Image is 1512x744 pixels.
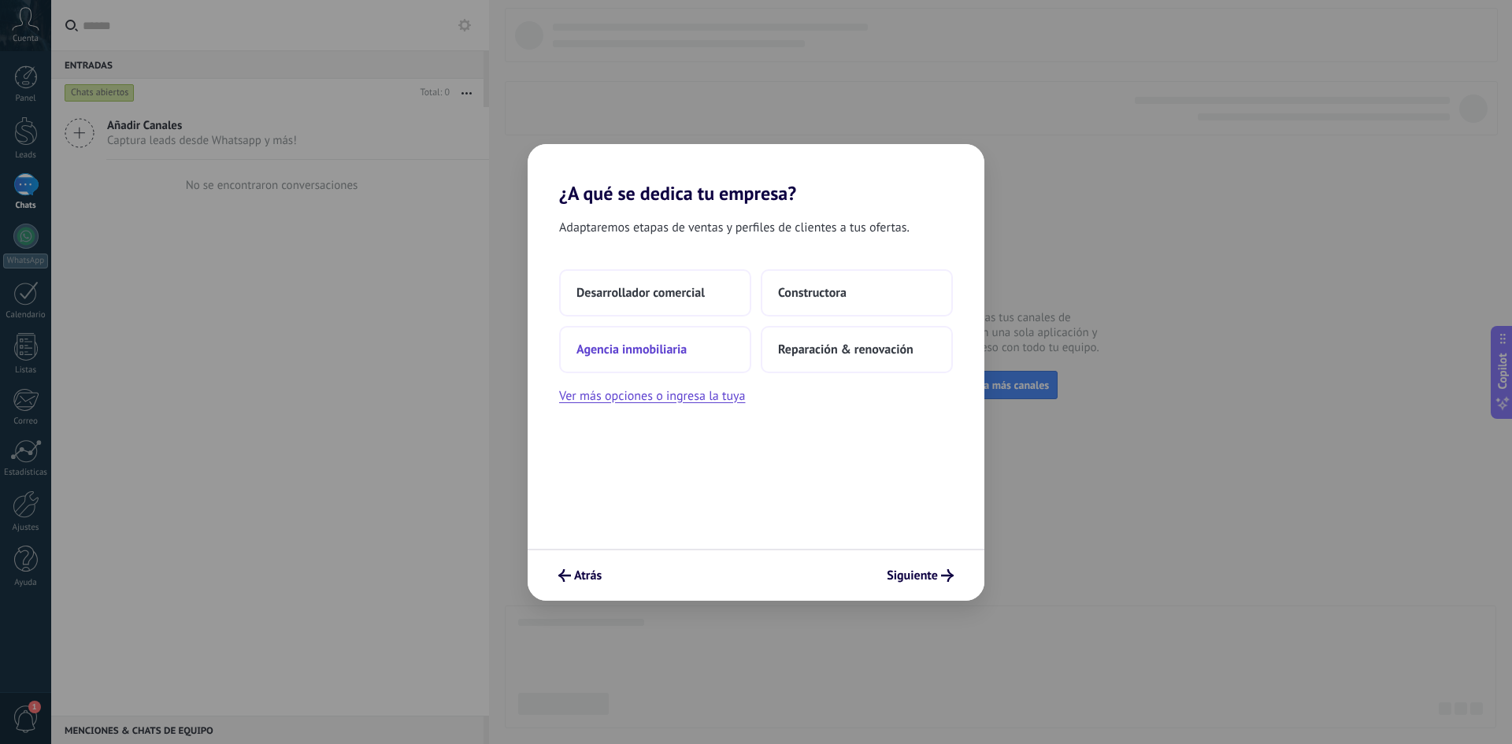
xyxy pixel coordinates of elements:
[559,269,751,316] button: Desarrollador comercial
[761,326,953,373] button: Reparación & renovación
[761,269,953,316] button: Constructora
[574,570,602,581] span: Atrás
[778,342,913,357] span: Reparación & renovación
[778,285,847,301] span: Constructora
[551,562,609,589] button: Atrás
[880,562,961,589] button: Siguiente
[559,386,745,406] button: Ver más opciones o ingresa la tuya
[576,285,705,301] span: Desarrollador comercial
[576,342,687,357] span: Agencia inmobiliaria
[559,326,751,373] button: Agencia inmobiliaria
[528,144,984,205] h2: ¿A qué se dedica tu empresa?
[887,570,938,581] span: Siguiente
[559,217,910,238] span: Adaptaremos etapas de ventas y perfiles de clientes a tus ofertas.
